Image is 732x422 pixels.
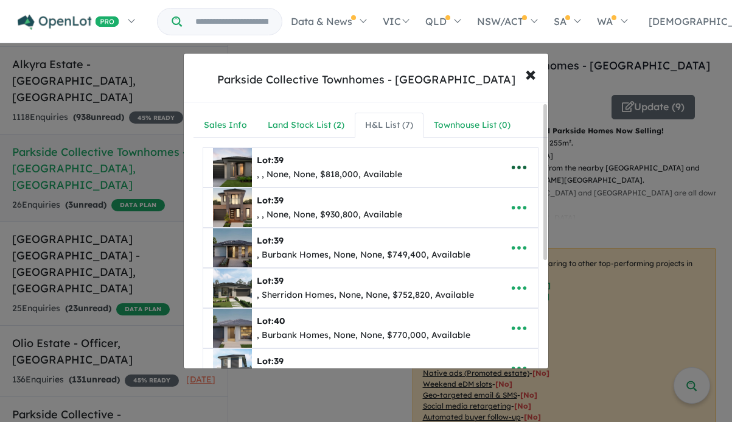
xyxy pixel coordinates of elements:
[274,235,284,246] span: 39
[213,188,252,227] img: Parkside%20Collective%20Townhomes%20-%20Berwick%20-%20Lot%2039___1752018127.jpeg
[213,269,252,308] img: Parkside%20Collective%20Townhomes%20-%20Berwick%20-%20Lot%2039___1752017325.jpg
[274,356,284,367] span: 39
[217,72,515,88] div: Parkside Collective Townhomes - [GEOGRAPHIC_DATA]
[184,9,279,35] input: Try estate name, suburb, builder or developer
[18,15,119,30] img: Openlot PRO Logo White
[213,148,252,187] img: Parkside%20Collective%20Townhomes%20-%20Berwick%20-%20Lot%2039___1752018278.jpeg
[274,195,284,206] span: 39
[213,349,252,388] img: Parkside%20Collective%20Townhomes%20-%20Berwick%20-%20Lot%2039___1752017101.jpg
[525,60,536,86] span: ×
[257,235,284,246] b: Lot:
[434,118,511,133] div: Townhouse List ( 0 )
[213,309,252,348] img: Parkside%20Collective%20Townhomes%20-%20Berwick%20-%20Lot%2040___1752016897.jpg
[274,275,284,286] span: 39
[365,118,413,133] div: H&L List ( 7 )
[274,315,285,326] span: 40
[268,118,344,133] div: Land Stock List ( 2 )
[257,328,470,343] div: , Burbank Homes, None, None, $770,000, Available
[213,228,252,267] img: Parkside%20Collective%20Townhomes%20-%20Berwick%20-%20Lot%2039___1752015961.jpeg
[257,208,402,222] div: , , None, None, $930,800, Available
[257,356,284,367] b: Lot:
[257,167,402,182] div: , , None, None, $818,000, Available
[257,155,284,166] b: Lot:
[257,195,284,206] b: Lot:
[257,315,285,326] b: Lot:
[204,118,247,133] div: Sales Info
[274,155,284,166] span: 39
[257,248,470,262] div: , Burbank Homes, None, None, $749,400, Available
[257,288,474,303] div: , Sherridon Homes, None, None, $752,820, Available
[257,275,284,286] b: Lot:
